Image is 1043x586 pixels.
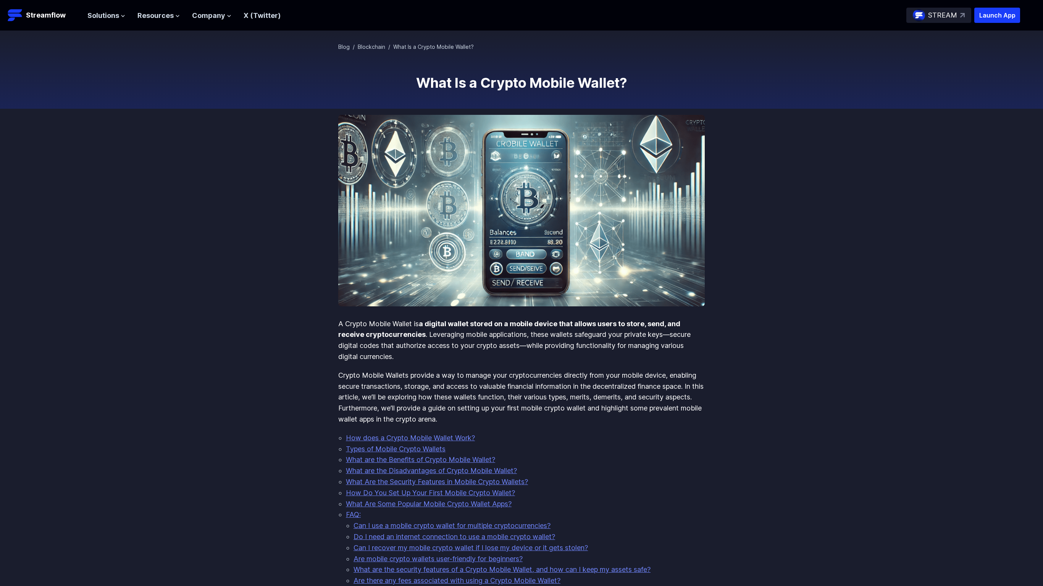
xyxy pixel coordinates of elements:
[346,445,446,453] a: Types of Mobile Crypto Wallets
[346,434,475,442] a: How does a Crypto Mobile Wallet Work?
[87,10,119,21] span: Solutions
[338,75,705,90] h1: What Is a Crypto Mobile Wallet?
[244,11,281,19] a: X (Twitter)
[338,370,705,425] p: Crypto Mobile Wallets provide a way to manage your cryptocurrencies directly from your mobile dev...
[8,8,80,23] a: Streamflow
[346,456,495,464] a: What are the Benefits of Crypto Mobile Wallet?
[338,320,680,339] strong: a digital wallet stored on a mobile device that allows users to store, send, and receive cryptocu...
[26,10,66,21] p: Streamflow
[960,13,965,18] img: top-right-arrow.svg
[338,43,350,50] a: Blog
[354,555,523,563] a: Are mobile crypto wallets user-friendly for beginners?
[354,544,588,552] a: Can I recover my mobile crypto wallet if I lose my device or it gets stolen?
[8,8,23,23] img: Streamflow Logo
[928,10,957,21] p: STREAM
[354,533,555,541] a: Do I need an internet connection to use a mobile crypto wallet?
[358,43,385,50] a: Blockchain
[137,10,180,21] button: Resources
[192,10,225,21] span: Company
[346,489,515,497] a: How Do You Set Up Your First Mobile Crypto Wallet?
[346,500,512,508] a: What Are Some Popular Mobile Crypto Wallet Apps?
[913,9,925,21] img: streamflow-logo-circle.png
[393,43,474,50] span: What Is a Crypto Mobile Wallet?
[87,10,125,21] button: Solutions
[192,10,231,21] button: Company
[346,478,528,486] a: What Are the Security Features in Mobile Crypto Wallets?
[338,115,705,306] img: What Is a Crypto Mobile Wallet?
[346,510,361,518] a: FAQ:
[137,10,174,21] span: Resources
[354,565,651,573] a: What are the security features of a Crypto Mobile Wallet, and how can I keep my assets safe?
[353,43,355,50] span: /
[354,576,560,584] a: Are there any fees associated with using a Crypto Mobile Wallet?
[338,319,705,362] p: A Crypto Mobile Wallet is . Leveraging mobile applications, these wallets safeguard your private ...
[354,522,551,530] a: Can I use a mobile crypto wallet for multiple cryptocurrencies?
[906,8,971,23] a: STREAM
[388,43,390,50] span: /
[346,467,517,475] a: What are the Disadvantages of Crypto Mobile Wallet?
[974,8,1020,23] button: Launch App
